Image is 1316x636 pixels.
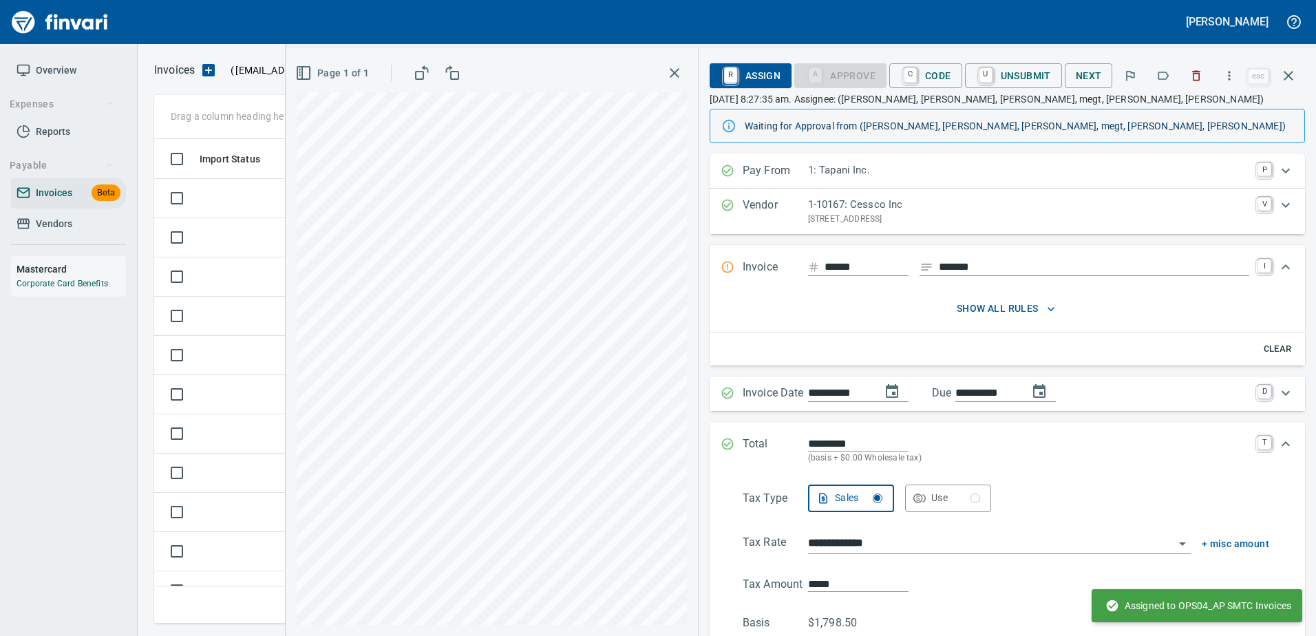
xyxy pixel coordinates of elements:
[1259,341,1296,357] span: Clear
[222,63,396,77] p: ( )
[1115,61,1145,91] button: Flag
[1255,339,1299,360] button: Clear
[1257,197,1271,211] a: V
[724,67,737,83] a: R
[4,92,119,117] button: Expenses
[743,385,808,403] p: Invoice Date
[710,245,1305,290] div: Expand
[1148,61,1178,91] button: Labels
[10,157,114,174] span: Payable
[1182,11,1272,32] button: [PERSON_NAME]
[92,185,120,201] span: Beta
[904,67,917,83] a: C
[200,151,260,167] span: Import Status
[1023,375,1056,408] button: change due date
[1202,536,1269,553] button: + misc amount
[36,184,72,202] span: Invoices
[293,61,374,86] button: Page 1 of 1
[11,116,126,147] a: Reports
[234,63,392,77] span: [EMAIL_ADDRESS][DOMAIN_NAME]
[743,534,808,554] p: Tax Rate
[1248,69,1269,84] a: esc
[743,490,808,512] p: Tax Type
[710,377,1305,411] div: Expand
[17,262,126,277] h6: Mastercard
[721,64,781,87] span: Assign
[1076,67,1102,85] span: Next
[1186,14,1269,29] h5: [PERSON_NAME]
[710,189,1305,234] div: Expand
[743,259,808,277] p: Invoice
[1257,162,1271,176] a: P
[1181,61,1211,91] button: Discard
[932,385,997,401] p: Due
[835,489,882,507] div: Sales
[154,62,195,78] nav: breadcrumb
[171,109,372,123] p: Drag a column heading here to group the table
[808,197,1249,213] p: 1-10167: Cessco Inc
[1065,63,1113,89] button: Next
[710,290,1305,365] div: Expand
[931,489,980,507] div: Use
[1173,534,1192,553] button: Open
[11,178,126,209] a: InvoicesBeta
[1105,599,1291,613] span: Assigned to OPS04_AP SMTC Invoices
[11,55,126,86] a: Overview
[743,576,808,593] p: Tax Amount
[743,162,808,180] p: Pay From
[745,114,1293,138] div: Waiting for Approval from ([PERSON_NAME], [PERSON_NAME], [PERSON_NAME], megt, [PERSON_NAME], [PER...
[743,197,808,226] p: Vendor
[36,215,72,233] span: Vendors
[1214,61,1244,91] button: More
[743,615,808,631] p: Basis
[900,64,951,87] span: Code
[36,62,76,79] span: Overview
[794,68,887,80] div: Coding Required
[976,64,1051,87] span: Unsubmit
[154,62,195,78] p: Invoices
[36,123,70,140] span: Reports
[808,485,894,512] button: Sales
[11,209,126,240] a: Vendors
[710,154,1305,189] div: Expand
[965,63,1062,88] button: UUnsubmit
[195,62,222,78] button: Upload an Invoice
[4,153,119,178] button: Payable
[1257,436,1271,449] a: T
[889,63,962,88] button: CCode
[710,63,792,88] button: RAssign
[808,213,1249,226] p: [STREET_ADDRESS]
[743,296,1269,321] button: show all rules
[710,422,1305,479] div: Expand
[8,6,112,39] img: Finvari
[17,279,108,288] a: Corporate Card Benefits
[875,375,909,408] button: change date
[743,436,808,465] p: Total
[298,65,369,82] span: Page 1 of 1
[1257,259,1271,273] a: I
[1244,59,1305,92] span: Close invoice
[979,67,993,83] a: U
[1257,385,1271,399] a: D
[905,485,991,512] button: Use
[710,92,1305,106] p: [DATE] 8:27:35 am. Assignee: ([PERSON_NAME], [PERSON_NAME], [PERSON_NAME], megt, [PERSON_NAME], [...
[10,96,114,113] span: Expenses
[808,162,1249,178] p: 1: Tapani Inc.
[748,300,1264,317] span: show all rules
[808,615,873,631] p: $1,798.50
[808,452,1249,465] p: (basis + $0.00 Wholesale tax)
[200,151,278,167] span: Import Status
